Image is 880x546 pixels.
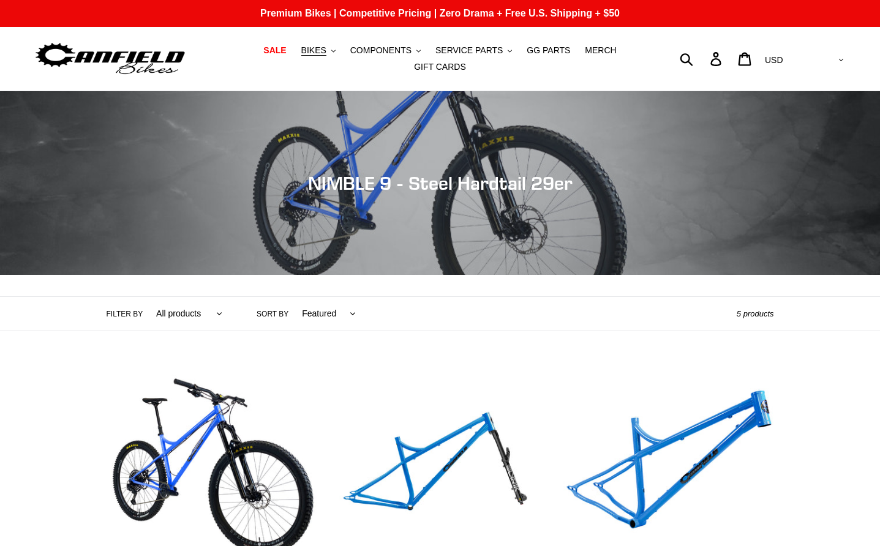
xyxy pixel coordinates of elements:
[521,42,576,59] a: GG PARTS
[527,45,570,56] span: GG PARTS
[414,62,466,72] span: GIFT CARDS
[585,45,616,56] span: MERCH
[344,42,427,59] button: COMPONENTS
[579,42,622,59] a: MERCH
[257,42,292,59] a: SALE
[737,309,774,318] span: 5 products
[350,45,412,56] span: COMPONENTS
[263,45,286,56] span: SALE
[686,45,718,72] input: Search
[429,42,518,59] button: SERVICE PARTS
[34,40,187,78] img: Canfield Bikes
[308,172,573,194] span: NIMBLE 9 - Steel Hardtail 29er
[257,309,288,320] label: Sort by
[301,45,326,56] span: BIKES
[435,45,503,56] span: SERVICE PARTS
[408,59,472,75] a: GIFT CARDS
[107,309,143,320] label: Filter by
[295,42,342,59] button: BIKES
